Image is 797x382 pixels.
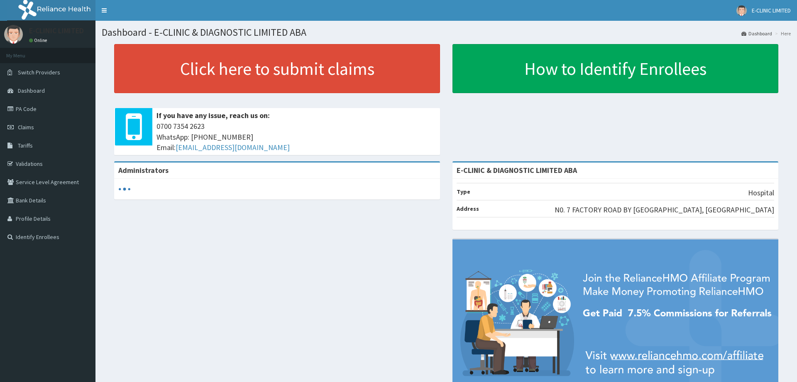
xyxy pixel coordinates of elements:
h1: Dashboard - E-CLINIC & DIAGNOSTIC LIMITED ABA [102,27,791,38]
b: If you have any issue, reach us on: [156,111,270,120]
p: E-CLINIC LIMITED [29,27,84,35]
a: Click here to submit claims [114,44,440,93]
span: Tariffs [18,142,33,149]
span: 0700 7354 2623 WhatsApp: [PHONE_NUMBER] Email: [156,121,436,153]
b: Type [457,188,470,195]
a: Online [29,37,49,43]
b: Administrators [118,165,169,175]
li: Here [773,30,791,37]
a: Dashboard [741,30,772,37]
p: N0. 7 FACTORY ROAD BY [GEOGRAPHIC_DATA], [GEOGRAPHIC_DATA] [555,205,774,215]
span: E-CLINIC LIMITED [752,7,791,14]
span: Switch Providers [18,69,60,76]
p: Hospital [748,187,774,198]
img: User Image [4,25,23,44]
a: How to Identify Enrollees [452,44,778,93]
span: Dashboard [18,87,45,94]
img: User Image [736,5,747,16]
strong: E-CLINIC & DIAGNOSTIC LIMITED ABA [457,165,577,175]
b: Address [457,205,479,212]
span: Claims [18,123,34,131]
svg: audio-loading [118,183,131,195]
a: [EMAIL_ADDRESS][DOMAIN_NAME] [176,143,290,152]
